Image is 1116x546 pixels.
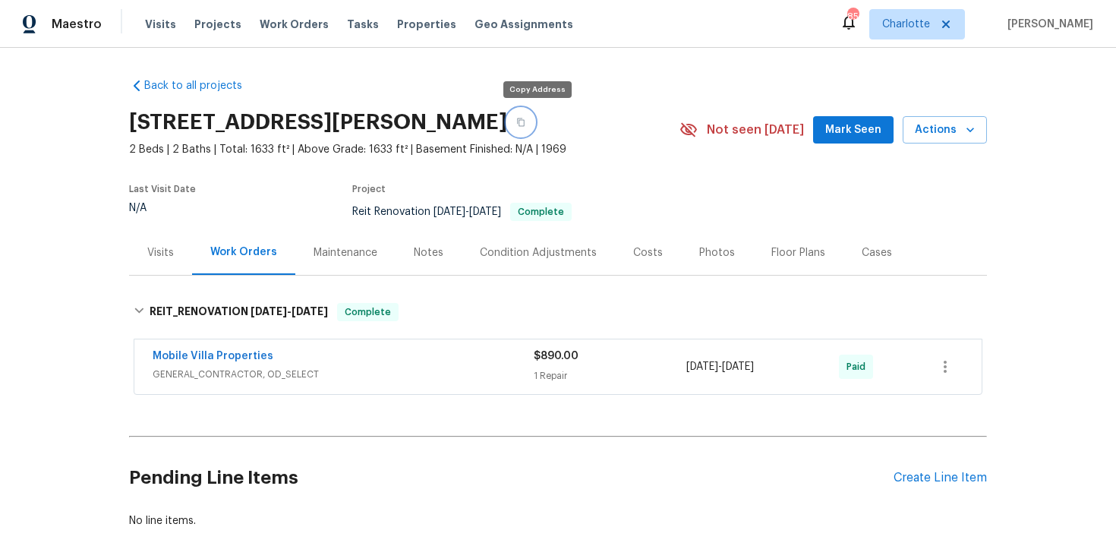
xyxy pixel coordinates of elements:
span: Visits [145,17,176,32]
div: 85 [847,9,858,24]
span: Maestro [52,17,102,32]
span: Paid [846,359,872,374]
span: - [251,306,328,317]
div: Notes [414,245,443,260]
button: Mark Seen [813,116,894,144]
div: Floor Plans [771,245,825,260]
div: Work Orders [210,245,277,260]
span: Actions [915,121,975,140]
div: REIT_RENOVATION [DATE]-[DATE]Complete [129,288,987,336]
span: [DATE] [722,361,754,372]
span: Reit Renovation [352,207,572,217]
a: Back to all projects [129,78,275,93]
h6: REIT_RENOVATION [150,303,328,321]
span: Complete [512,207,570,216]
span: Last Visit Date [129,185,196,194]
span: $890.00 [534,351,578,361]
span: Properties [397,17,456,32]
span: Geo Assignments [474,17,573,32]
span: [DATE] [251,306,287,317]
div: Create Line Item [894,471,987,485]
div: No line items. [129,513,987,529]
div: Maintenance [314,245,377,260]
span: Projects [194,17,241,32]
span: - [433,207,501,217]
span: [PERSON_NAME] [1001,17,1093,32]
span: [DATE] [433,207,465,217]
div: Visits [147,245,174,260]
span: Tasks [347,19,379,30]
span: Not seen [DATE] [707,122,804,137]
div: Costs [633,245,663,260]
span: [DATE] [469,207,501,217]
span: Project [352,185,386,194]
span: Work Orders [260,17,329,32]
span: [DATE] [292,306,328,317]
span: [DATE] [686,361,718,372]
div: Cases [862,245,892,260]
a: Mobile Villa Properties [153,351,273,361]
h2: [STREET_ADDRESS][PERSON_NAME] [129,115,507,130]
span: - [686,359,754,374]
div: N/A [129,203,196,213]
div: 1 Repair [534,368,686,383]
button: Actions [903,116,987,144]
span: GENERAL_CONTRACTOR, OD_SELECT [153,367,534,382]
span: Mark Seen [825,121,881,140]
span: 2 Beds | 2 Baths | Total: 1633 ft² | Above Grade: 1633 ft² | Basement Finished: N/A | 1969 [129,142,679,157]
div: Condition Adjustments [480,245,597,260]
span: Complete [339,305,397,320]
h2: Pending Line Items [129,443,894,513]
div: Photos [699,245,735,260]
span: Charlotte [882,17,930,32]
